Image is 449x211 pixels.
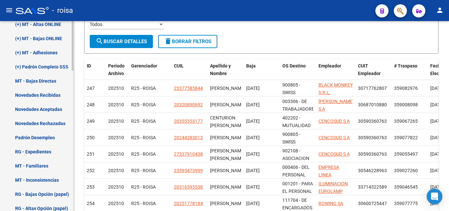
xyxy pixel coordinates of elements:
span: ROWING SA [319,201,343,206]
span: 359077775 [394,201,418,206]
span: 252 [87,168,95,173]
span: 20251778184 [174,201,203,206]
span: 202510 [108,184,124,190]
span: 30600725447 [358,201,387,206]
span: 23377585844 [174,86,203,91]
div: [DATE] [246,167,277,174]
span: 23395473999 [174,168,203,173]
span: [PERSON_NAME] [210,135,245,140]
div: [DATE] [246,150,277,158]
span: 27337910438 [174,151,203,157]
span: 003306 - DE TRABAJADORES VENDEDORES DE DIARIOS REVISTAS Y AFINES [282,99,317,142]
span: CENCOSUD S A [319,151,350,157]
span: 359055497 [394,151,418,157]
span: 251 [87,151,95,157]
span: 202510 [108,102,124,107]
span: [PERSON_NAME] S A [319,99,354,112]
span: R25 - ROISA [131,184,156,190]
mat-icon: search [96,37,104,45]
span: 202510 [108,201,124,206]
span: 30717762807 [358,86,387,91]
span: 359082976 [394,86,418,91]
span: Apellido y Nombre [210,63,231,76]
span: 202510 [108,119,124,124]
span: 30590360763 [358,151,387,157]
span: # Traspaso [394,63,417,68]
span: Empleador [319,63,341,68]
span: [PERSON_NAME] [210,102,245,107]
span: R25 - ROISA [131,119,156,124]
span: 253 [87,184,95,190]
span: 402202 - MUTUALIDAD INDUSTRIAL TEXTIL [GEOGRAPHIC_DATA] [282,115,327,150]
span: 20244283013 [174,135,203,140]
span: 247 [87,86,95,91]
div: [DATE] [246,101,277,109]
mat-icon: person [436,6,444,14]
div: [DATE] [246,183,277,191]
span: [PERSON_NAME] [210,86,245,91]
datatable-header-cell: Baja [244,59,280,81]
span: CUIT Empleador [358,63,381,76]
span: [DATE] [430,102,444,107]
span: 20320890692 [174,102,203,107]
span: 359027260 [394,168,418,173]
span: Todos [90,22,102,27]
datatable-header-cell: CUIL [171,59,207,81]
span: 202510 [108,86,124,91]
span: CENTURION [PERSON_NAME] [210,115,245,128]
span: 202510 [108,151,124,157]
span: 254 [87,201,95,206]
span: 30590360763 [358,135,387,140]
div: [DATE] [246,200,277,207]
datatable-header-cell: Apellido y Nombre [207,59,244,81]
span: Baja [246,63,256,68]
span: [DATE] [430,151,444,157]
span: EMPRESA LINEA DOSCIENTOS DIECI [319,165,346,192]
datatable-header-cell: Empleador [316,59,355,81]
span: R25 - ROISA [131,86,156,91]
span: [DATE] [430,86,444,91]
span: 202510 [108,168,124,173]
span: R25 - ROISA [131,102,156,107]
button: Borrar Filtros [158,35,217,48]
span: CENCOSUD S A [319,135,350,140]
span: Fecha Eleccion [430,63,448,76]
span: 359067265 [394,119,418,124]
span: Gerenciador [131,63,157,68]
span: [DATE] [430,135,444,140]
div: [DATE] [246,85,277,92]
datatable-header-cell: OS Destino [280,59,316,81]
span: R25 - ROISA [131,168,156,173]
span: [DATE] [430,184,444,190]
datatable-header-cell: Período Archivo [106,59,129,81]
span: CUIL [174,63,184,68]
span: [DATE] [430,168,444,173]
datatable-header-cell: CUIT Empleador [355,59,391,81]
span: BLACK MONKEY S.R.L. [319,82,353,95]
span: 33714322589 [358,184,387,190]
button: Buscar Detalles [90,35,153,48]
div: [DATE] [246,134,277,142]
span: 900805 - SWISS MEDICAL [282,82,302,103]
span: R25 - ROISA [131,201,156,206]
div: [DATE] [246,118,277,125]
span: 359077822 [394,135,418,140]
mat-icon: menu [5,6,13,14]
span: 20355353177 [174,119,203,124]
span: Período Archivo [108,63,125,76]
span: ILUMINACION EUROLAMP S.R.L. [319,181,348,201]
span: 250 [87,135,95,140]
span: [DATE] [430,119,444,124]
datatable-header-cell: # Traspaso [391,59,428,81]
span: Buscar Detalles [96,39,147,44]
span: 249 [87,119,95,124]
span: R25 - ROISA [131,151,156,157]
span: [PERSON_NAME] [210,184,245,190]
span: R25 - ROISA [131,135,156,140]
span: 30687010880 [358,102,387,107]
span: ID [87,63,91,68]
span: 30546228963 [358,168,387,173]
mat-icon: delete [164,37,172,45]
span: OS Destino [282,63,306,68]
div: Open Intercom Messenger [427,189,442,204]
